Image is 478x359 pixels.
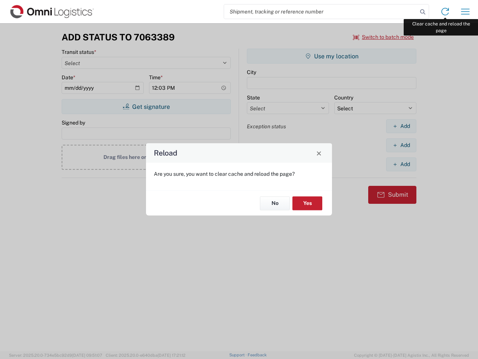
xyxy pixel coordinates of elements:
button: Close [314,148,324,158]
button: No [260,196,290,210]
input: Shipment, tracking or reference number [224,4,418,19]
p: Are you sure, you want to clear cache and reload the page? [154,171,324,177]
button: Yes [292,196,322,210]
h4: Reload [154,148,177,159]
